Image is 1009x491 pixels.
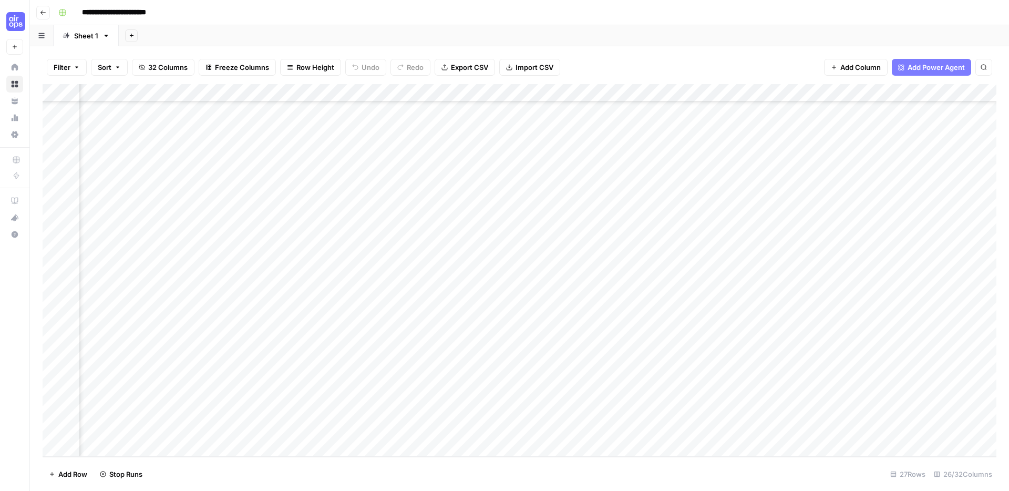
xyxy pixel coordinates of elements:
button: Help + Support [6,226,23,243]
span: Sort [98,62,111,73]
button: Freeze Columns [199,59,276,76]
a: AirOps Academy [6,192,23,209]
div: What's new? [7,210,23,226]
span: Undo [362,62,379,73]
div: 27 Rows [886,466,930,483]
span: Row Height [296,62,334,73]
span: Freeze Columns [215,62,269,73]
a: Home [6,59,23,76]
button: 32 Columns [132,59,194,76]
button: Row Height [280,59,341,76]
span: Add Column [840,62,881,73]
div: 26/32 Columns [930,466,996,483]
span: 32 Columns [148,62,188,73]
a: Browse [6,76,23,93]
span: Stop Runs [109,469,142,479]
span: Add Power Agent [908,62,965,73]
button: Add Row [43,466,94,483]
a: Sheet 1 [54,25,119,46]
div: Sheet 1 [74,30,98,41]
button: Import CSV [499,59,560,76]
a: Your Data [6,93,23,109]
button: Add Column [824,59,888,76]
button: Add Power Agent [892,59,971,76]
button: Sort [91,59,128,76]
span: Redo [407,62,424,73]
button: Redo [390,59,430,76]
button: Filter [47,59,87,76]
img: Cohort 4 Logo [6,12,25,31]
a: Settings [6,126,23,143]
a: Usage [6,109,23,126]
button: Export CSV [435,59,495,76]
button: Stop Runs [94,466,149,483]
span: Filter [54,62,70,73]
button: Undo [345,59,386,76]
button: Workspace: Cohort 4 [6,8,23,35]
span: Export CSV [451,62,488,73]
button: What's new? [6,209,23,226]
span: Import CSV [516,62,553,73]
span: Add Row [58,469,87,479]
